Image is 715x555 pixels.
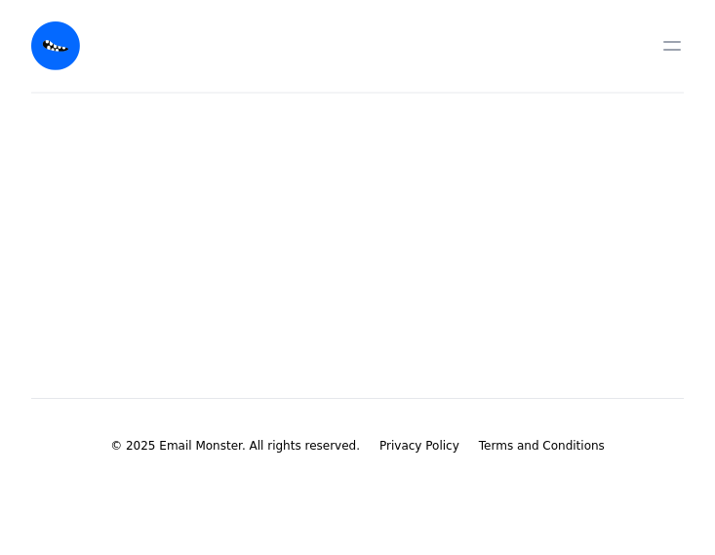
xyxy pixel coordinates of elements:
a: Terms and Conditions [479,438,605,454]
img: Email Monster [31,21,80,70]
span: Privacy Policy [379,439,459,453]
span: Terms and Conditions [479,439,605,453]
li: © 2025 Email Monster. All rights reserved. [110,438,360,454]
a: Privacy Policy [379,438,459,454]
